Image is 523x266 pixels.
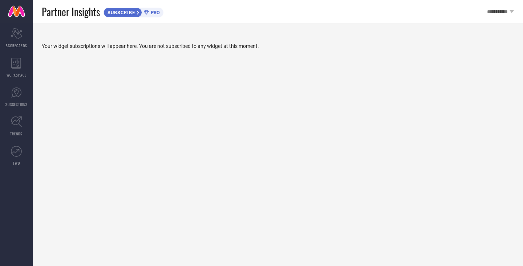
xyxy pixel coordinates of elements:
span: PRO [149,10,160,15]
span: SUGGESTIONS [5,102,28,107]
span: SUBSCRIBE [104,10,137,15]
div: Your widget subscriptions will appear here. You are not subscribed to any widget at this moment. [42,34,514,49]
span: FWD [13,160,20,166]
span: TRENDS [10,131,23,136]
span: Partner Insights [42,4,100,19]
span: SCORECARDS [6,43,27,48]
a: SUBSCRIBEPRO [104,6,163,17]
span: WORKSPACE [7,72,27,78]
